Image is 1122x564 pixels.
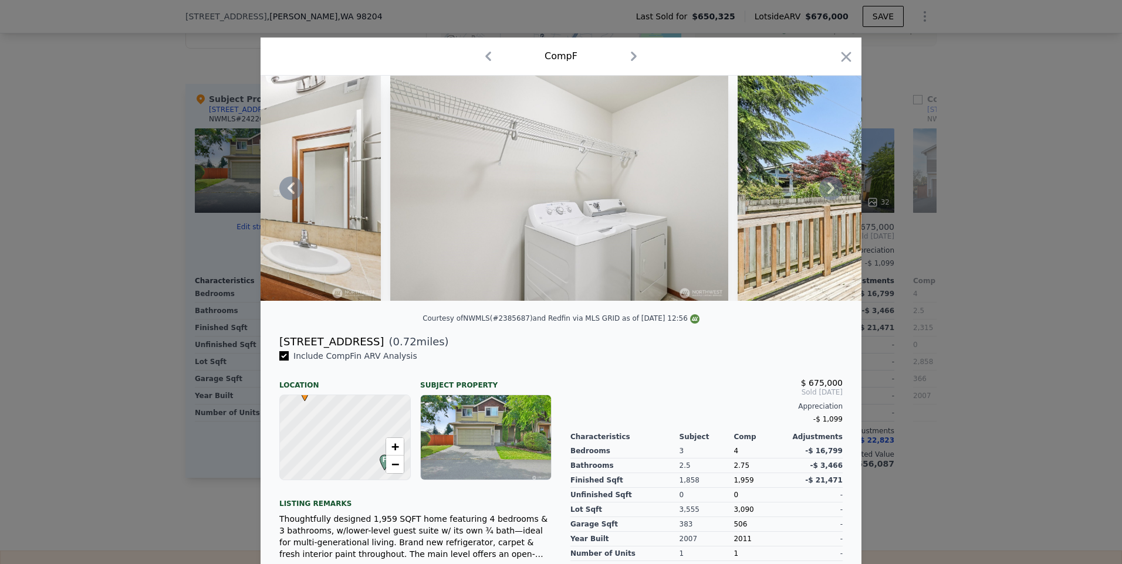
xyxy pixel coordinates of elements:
[289,351,422,361] span: Include Comp F in ARV Analysis
[545,49,577,63] div: Comp F
[423,314,699,322] div: Courtesy of NWMLS (#2385687) and Redfin via MLS GRID as of [DATE] 12:56
[680,444,734,458] div: 3
[384,334,448,350] span: ( miles)
[680,502,734,517] div: 3,555
[734,476,753,484] span: 1,959
[570,402,843,411] div: Appreciation
[788,488,843,502] div: -
[680,517,734,532] div: 383
[279,334,384,350] div: [STREET_ADDRESS]
[386,438,404,456] a: Zoom in
[680,546,734,561] div: 1
[734,532,788,546] div: 2011
[788,517,843,532] div: -
[801,378,843,388] span: $ 675,000
[393,335,417,348] span: 0.72
[570,502,680,517] div: Lot Sqft
[390,76,728,301] img: Property Img
[420,371,552,390] div: Subject Property
[570,473,680,488] div: Finished Sqft
[570,532,680,546] div: Year Built
[734,520,747,528] span: 506
[680,473,734,488] div: 1,858
[279,371,411,390] div: Location
[570,546,680,561] div: Number of Units
[279,490,552,508] div: Listing remarks
[788,546,843,561] div: -
[279,513,552,560] div: Thoughtfully designed 1,959 SQFT home featuring 4 bedrooms & 3 bathrooms, w/lower-level guest sui...
[788,532,843,546] div: -
[680,432,734,441] div: Subject
[680,458,734,473] div: 2.5
[377,454,384,461] div: F
[690,314,699,324] img: NWMLS Logo
[570,488,680,502] div: Unfinished Sqft
[805,447,843,455] span: -$ 16,799
[738,76,1076,301] img: Property Img
[391,457,399,471] span: −
[734,491,738,499] span: 0
[391,439,399,454] span: +
[734,546,788,561] div: 1
[788,502,843,517] div: -
[570,517,680,532] div: Garage Sqft
[788,432,843,441] div: Adjustments
[377,454,393,465] span: F
[570,444,680,458] div: Bedrooms
[734,432,788,441] div: Comp
[734,447,738,455] span: 4
[570,458,680,473] div: Bathrooms
[810,461,843,470] span: -$ 3,466
[570,388,843,397] span: Sold [DATE]
[680,532,734,546] div: 2007
[813,415,843,423] span: -$ 1,099
[386,456,404,473] a: Zoom out
[734,458,788,473] div: 2.75
[805,476,843,484] span: -$ 21,471
[570,432,680,441] div: Characteristics
[680,488,734,502] div: 0
[734,505,753,514] span: 3,090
